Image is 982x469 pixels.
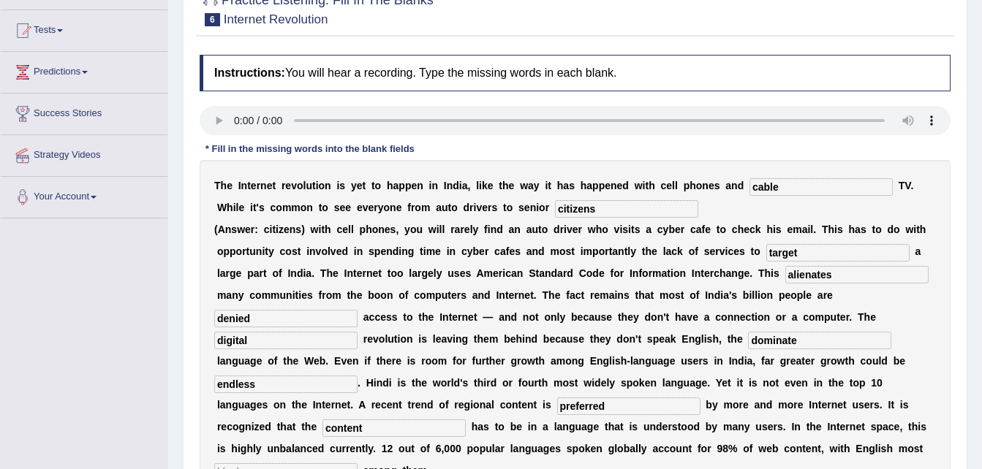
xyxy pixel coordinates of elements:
b: e [342,224,348,235]
b: e [238,202,244,213]
b: h [849,224,856,235]
small: Internet Revolution [224,12,328,26]
b: a [725,180,731,191]
b: v [567,224,573,235]
b: w [520,180,528,191]
b: s [622,224,628,235]
b: l [675,180,678,191]
h4: You will hear a recording. Type the missing words in each blank. [200,55,951,91]
b: o [720,224,727,235]
b: s [339,180,345,191]
b: i [399,245,401,257]
b: ) [301,224,305,235]
b: i [354,245,357,257]
b: m [421,202,430,213]
b: s [295,224,301,235]
b: p [360,224,366,235]
b: i [913,224,916,235]
a: Tests [1,10,167,47]
b: v [291,180,297,191]
b: d [341,245,348,257]
b: i [536,202,539,213]
input: blank [557,397,700,415]
b: u [442,202,448,213]
b: s [837,224,843,235]
b: i [262,245,265,257]
b: w [905,224,913,235]
b: n [491,224,497,235]
a: Strategy Videos [1,135,167,172]
b: n [731,180,738,191]
b: a [696,224,702,235]
b: e [357,202,363,213]
b: n [325,180,331,191]
b: d [464,202,470,213]
b: e [285,180,291,191]
b: a [646,224,651,235]
b: e [251,180,257,191]
b: f [407,202,411,213]
b: T [822,224,828,235]
input: blank [766,244,910,262]
b: i [834,224,837,235]
b: n [357,245,363,257]
b: i [488,224,491,235]
input: blank [322,419,466,437]
b: i [316,180,319,191]
div: * Fill in the missing words into the blank fields [200,142,420,156]
b: w [588,224,596,235]
b: h [221,180,227,191]
b: i [474,202,477,213]
b: y [351,180,357,191]
b: a [393,180,399,191]
b: t [631,224,635,235]
b: h [366,224,372,235]
b: a [436,202,442,213]
b: e [709,180,714,191]
b: o [542,224,548,235]
b: e [744,224,749,235]
b: m [793,224,801,235]
b: r [488,202,491,213]
b: t [645,180,649,191]
b: t [872,224,875,235]
b: s [635,224,641,235]
b: t [272,180,276,191]
b: t [916,224,920,235]
input: blank [748,332,891,349]
b: y [473,224,479,235]
b: p [223,245,230,257]
b: e [705,224,711,235]
b: t [362,180,366,191]
b: h [649,180,655,191]
b: w [311,224,319,235]
b: s [369,245,374,257]
b: p [684,180,690,191]
b: n [611,180,617,191]
b: o [410,224,417,235]
b: i [459,180,462,191]
b: t [499,180,502,191]
b: e [605,180,611,191]
b: r [560,224,564,235]
b: p [399,180,405,191]
b: n [256,245,263,257]
b: r [374,202,377,213]
b: p [230,245,236,257]
b: e [385,224,390,235]
b: e [573,224,578,235]
b: t [371,180,375,191]
b: o [319,180,325,191]
b: k [482,180,488,191]
b: ( [214,224,218,235]
b: h [502,180,509,191]
b: e [482,202,488,213]
b: h [581,180,587,191]
b: i [336,180,339,191]
b: n [417,180,423,191]
b: e [488,180,494,191]
b: T [899,180,905,191]
b: e [617,180,623,191]
b: o [602,224,608,235]
b: i [250,202,253,213]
